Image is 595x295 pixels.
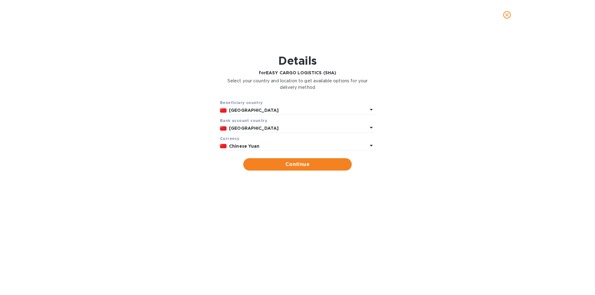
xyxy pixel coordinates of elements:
span: Continue [248,161,347,168]
button: Continue [243,158,352,171]
img: CN [220,126,227,131]
b: Beneficiary country [220,100,263,105]
b: [GEOGRAPHIC_DATA] [229,108,279,113]
b: [GEOGRAPHIC_DATA] [229,126,279,131]
b: for EASY CARGO LOGISTICS (SHA) [259,70,337,75]
img: CN [220,108,227,113]
b: Bank account cоuntry [220,118,267,123]
b: Chinese Yuan [229,144,260,149]
p: Select your country and location to get available options for your delivery method [220,78,375,91]
b: Currency [220,136,239,141]
h1: Details [220,54,375,67]
button: close [500,7,514,22]
img: CNY [220,144,227,148]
